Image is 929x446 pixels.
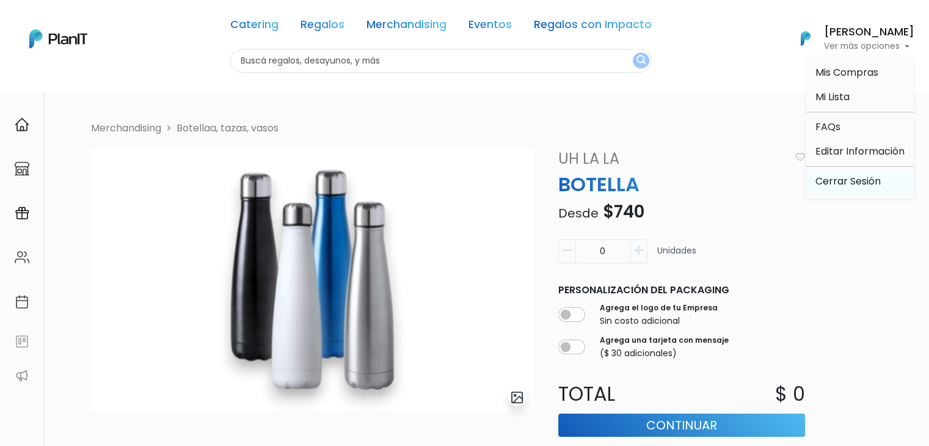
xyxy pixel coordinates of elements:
[558,205,599,222] span: Desde
[558,414,805,437] button: Continuar
[468,20,512,34] a: Eventos
[15,294,29,309] img: calendar-87d922413cdce8b2cf7b7f5f62616a5cf9e4887200fb71536465627b3292af00.svg
[806,85,914,109] a: Mi Lista
[230,49,652,73] input: Buscá regalos, desayunos, y más
[600,315,718,327] p: Sin costo adicional
[657,244,696,268] p: Unidades
[824,27,914,38] h6: [PERSON_NAME]
[15,117,29,132] img: home-e721727adea9d79c4d83392d1f703f7f8bce08238fde08b1acbfd93340b81755.svg
[815,65,878,79] span: Mis Compras
[91,121,161,136] li: Merchandising
[806,115,914,139] a: FAQs
[177,121,279,135] a: Botellaa, tazas, vasos
[806,169,914,194] a: Cerrar Sesión
[806,139,914,164] a: Editar Información
[603,200,644,224] span: $740
[636,55,646,67] img: search_button-432b6d5273f82d61273b3651a40e1bd1b912527efae98b1b7a1b2c0702e16a8d.svg
[815,90,850,104] span: Mi Lista
[551,170,812,199] p: BOTELLA
[551,379,682,409] p: Total
[792,25,819,52] img: PlanIt Logo
[775,379,805,409] p: $ 0
[15,250,29,265] img: people-662611757002400ad9ed0e3c099ab2801c6687ba6c219adb57efc949bc21e19d.svg
[600,335,729,346] label: Agrega una tarjeta con mensaje
[366,20,446,34] a: Merchandising
[15,206,29,221] img: campaigns-02234683943229c281be62815700db0a1741e53638e28bf9629b52c665b00959.svg
[824,42,914,51] p: Ver más opciones
[63,12,176,35] div: ¿Necesitás ayuda?
[91,148,534,412] img: 2000___2000-Photoroom_-_2025-06-27T170559.089.jpg
[510,390,524,404] img: gallery-light
[551,148,790,170] a: Uh La La
[15,368,29,383] img: partners-52edf745621dab592f3b2c58e3bca9d71375a7ef29c3b500c9f145b62cc070d4.svg
[15,334,29,349] img: feedback-78b5a0c8f98aac82b08bfc38622c3050aee476f2c9584af64705fc4e61158814.svg
[785,23,914,54] button: PlanIt Logo [PERSON_NAME] Ver más opciones
[29,29,87,48] img: PlanIt Logo
[230,20,279,34] a: Catering
[15,161,29,176] img: marketplace-4ceaa7011d94191e9ded77b95e3339b90024bf715f7c57f8cf31f2d8c509eaba.svg
[600,347,729,360] p: ($ 30 adicionales)
[534,20,652,34] a: Regalos con Impacto
[806,60,914,85] a: Mis Compras
[84,121,868,138] nav: breadcrumb
[795,153,805,161] img: heart_icon
[600,302,718,313] label: Agrega el logo de tu Empresa
[301,20,344,34] a: Regalos
[558,283,805,298] p: Personalización del packaging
